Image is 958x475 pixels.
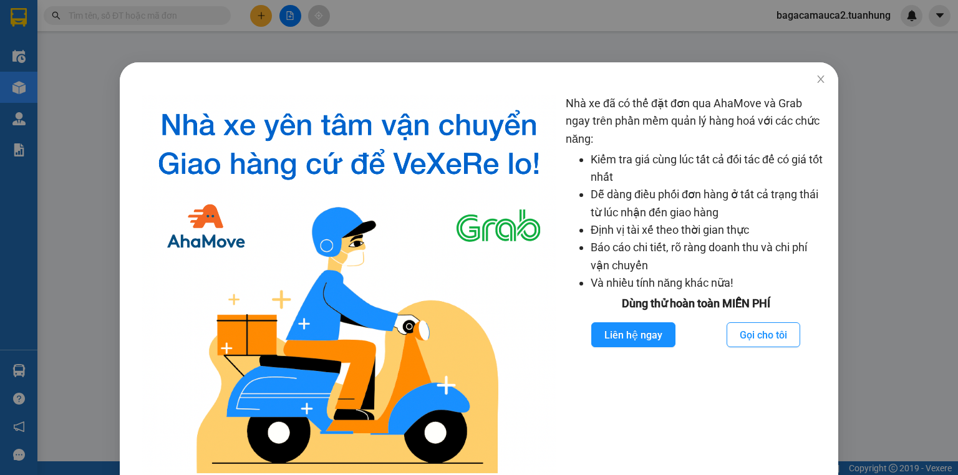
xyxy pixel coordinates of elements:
[591,274,826,292] li: Và nhiều tính năng khác nữa!
[803,62,838,97] button: Close
[591,221,826,239] li: Định vị tài xế theo thời gian thực
[604,327,662,343] span: Liên hệ ngay
[591,322,675,347] button: Liên hệ ngay
[727,322,800,347] button: Gọi cho tôi
[740,327,787,343] span: Gọi cho tôi
[566,295,826,312] div: Dùng thử hoàn toàn MIỄN PHÍ
[591,151,826,186] li: Kiểm tra giá cùng lúc tất cả đối tác để có giá tốt nhất
[591,186,826,221] li: Dễ dàng điều phối đơn hàng ở tất cả trạng thái từ lúc nhận đến giao hàng
[591,239,826,274] li: Báo cáo chi tiết, rõ ràng doanh thu và chi phí vận chuyển
[816,74,826,84] span: close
